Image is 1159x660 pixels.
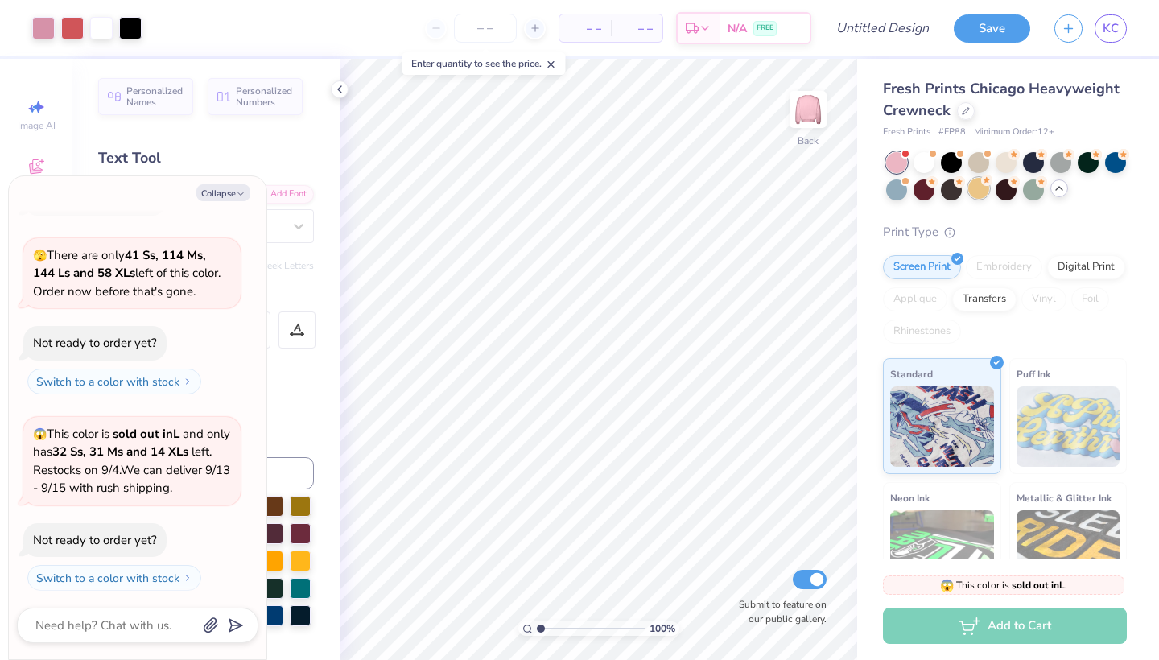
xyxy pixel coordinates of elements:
div: Rhinestones [883,320,961,344]
span: This color is and only has left . Restocks on 9/4. We can deliver 9/13 - 9/15 with rush shipping. [33,426,230,497]
img: Metallic & Glitter Ink [1017,510,1120,591]
strong: 32 Ss, 31 Ms and 14 XLs [52,443,188,460]
span: Neon Ink [890,489,930,506]
img: Puff Ink [1017,386,1120,467]
span: – – [569,20,601,37]
label: Submit to feature on our public gallery. [730,597,827,626]
span: Metallic & Glitter Ink [1017,489,1112,506]
div: Text Tool [98,147,314,169]
a: KC [1095,14,1127,43]
span: Image AI [18,119,56,132]
div: Digital Print [1047,255,1125,279]
img: Neon Ink [890,510,994,591]
button: Switch to a color with stock [27,565,201,591]
div: Not ready to order yet? [33,532,157,548]
img: Standard [890,386,994,467]
div: Applique [883,287,947,311]
button: Switch to a color with stock [27,369,201,394]
img: Back [792,93,824,126]
div: Foil [1071,287,1109,311]
span: This color is . [940,578,1067,592]
input: Untitled Design [823,12,942,44]
input: – – [454,14,517,43]
strong: sold out in L [1012,579,1065,592]
div: Vinyl [1021,287,1066,311]
button: Collapse [196,184,250,201]
span: There are only left of this color. Order now before that's gone. [33,247,221,299]
div: Embroidery [966,255,1042,279]
span: 100 % [650,621,675,636]
button: Save [954,14,1030,43]
span: KC [1103,19,1119,38]
span: FREE [757,23,773,34]
span: Fresh Prints [883,126,930,139]
div: Print Type [883,223,1127,241]
img: Switch to a color with stock [183,377,192,386]
span: 🫣 [33,248,47,263]
span: Personalized Names [126,85,184,108]
div: Back [798,134,819,148]
span: 😱 [33,427,47,442]
strong: sold out in L [113,426,179,442]
div: Screen Print [883,255,961,279]
span: Puff Ink [1017,365,1050,382]
span: Standard [890,365,933,382]
img: Switch to a color with stock [183,573,192,583]
span: 😱 [940,578,954,593]
span: Fresh Prints Chicago Heavyweight Crewneck [883,79,1120,120]
span: – – [621,20,653,37]
div: Transfers [952,287,1017,311]
span: Minimum Order: 12 + [974,126,1054,139]
div: Enter quantity to see the price. [402,52,566,75]
div: Add Font [250,185,314,204]
div: Not ready to order yet? [33,335,157,351]
span: Personalized Numbers [236,85,293,108]
span: # FP88 [938,126,966,139]
span: N/A [728,20,747,37]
